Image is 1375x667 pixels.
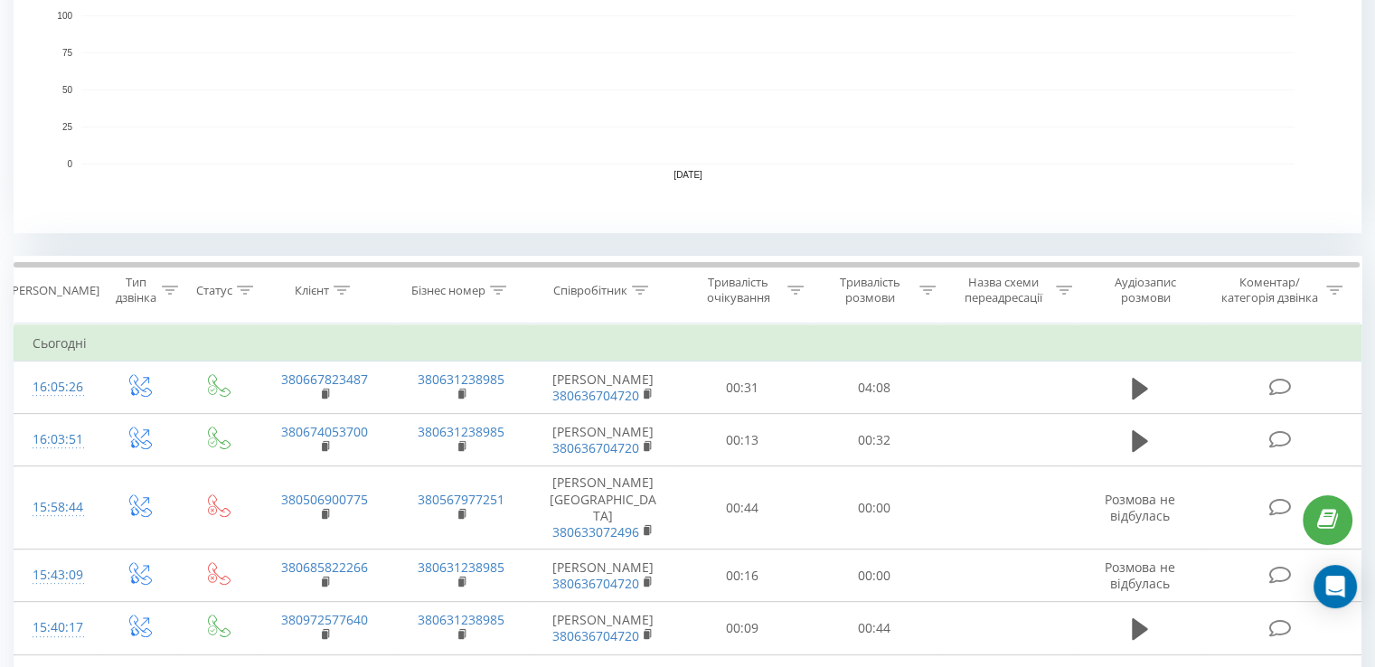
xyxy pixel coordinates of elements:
td: [PERSON_NAME] [530,414,677,466]
td: 00:31 [677,362,808,414]
div: [PERSON_NAME] [8,283,99,298]
div: 16:05:26 [33,370,80,405]
a: 380631238985 [418,371,504,388]
text: 0 [67,159,72,169]
a: 380567977251 [418,491,504,508]
td: 00:00 [808,466,939,550]
a: 380636704720 [552,627,639,644]
div: 15:58:44 [33,490,80,525]
a: 380972577640 [281,611,368,628]
a: 380633072496 [552,523,639,540]
td: [PERSON_NAME][GEOGRAPHIC_DATA] [530,466,677,550]
text: 50 [62,85,73,95]
div: Тривалість розмови [824,275,915,305]
div: Назва схеми переадресації [956,275,1051,305]
td: 00:44 [677,466,808,550]
td: 00:09 [677,602,808,654]
td: 00:00 [808,550,939,602]
text: 75 [62,48,73,58]
a: 380667823487 [281,371,368,388]
text: 25 [62,122,73,132]
td: 00:16 [677,550,808,602]
text: [DATE] [673,170,702,180]
div: Open Intercom Messenger [1314,565,1357,608]
td: 04:08 [808,362,939,414]
div: 15:43:09 [33,558,80,593]
a: 380685822266 [281,559,368,576]
a: 380636704720 [552,575,639,592]
text: 100 [57,11,72,21]
td: [PERSON_NAME] [530,602,677,654]
div: Бізнес номер [411,283,485,298]
td: [PERSON_NAME] [530,550,677,602]
a: 380506900775 [281,491,368,508]
td: 00:13 [677,414,808,466]
a: 380636704720 [552,387,639,404]
td: [PERSON_NAME] [530,362,677,414]
div: 15:40:17 [33,610,80,645]
span: Розмова не відбулась [1105,559,1175,592]
a: 380631238985 [418,423,504,440]
div: Тривалість очікування [693,275,784,305]
div: 16:03:51 [33,422,80,457]
div: Клієнт [295,283,329,298]
td: Сьогодні [14,325,1361,362]
div: Аудіозапис розмови [1093,275,1199,305]
td: 00:44 [808,602,939,654]
a: 380674053700 [281,423,368,440]
div: Статус [196,283,232,298]
a: 380636704720 [552,439,639,456]
div: Співробітник [553,283,627,298]
div: Коментар/категорія дзвінка [1216,275,1322,305]
a: 380631238985 [418,611,504,628]
span: Розмова не відбулась [1105,491,1175,524]
td: 00:32 [808,414,939,466]
a: 380631238985 [418,559,504,576]
div: Тип дзвінка [114,275,156,305]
